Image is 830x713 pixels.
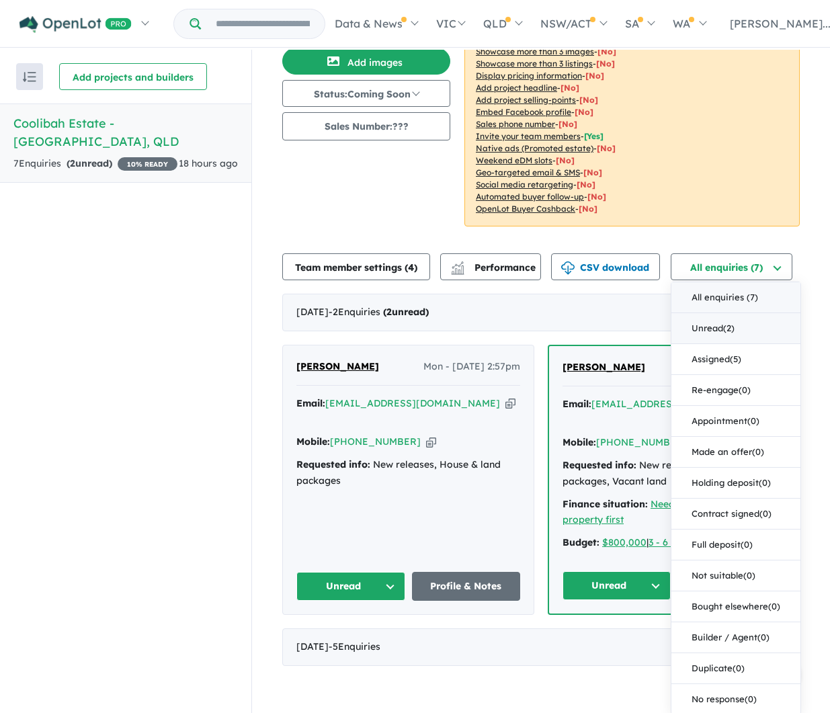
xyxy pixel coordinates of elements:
[476,204,575,214] u: OpenLot Buyer Cashback
[440,253,541,280] button: Performance
[476,167,580,177] u: Geo-targeted email & SMS
[426,435,436,449] button: Copy
[282,80,450,107] button: Status:Coming Soon
[671,560,800,591] button: Not suitable(0)
[563,571,671,600] button: Unread
[671,530,800,560] button: Full deposit(0)
[325,397,500,409] a: [EMAIL_ADDRESS][DOMAIN_NAME]
[561,261,575,275] img: download icon
[591,398,766,410] a: [EMAIL_ADDRESS][DOMAIN_NAME]
[597,46,616,56] span: [ No ]
[296,458,370,470] strong: Requested info:
[408,261,414,274] span: 4
[671,375,800,406] button: Re-engage(0)
[505,396,515,411] button: Copy
[296,360,379,372] span: [PERSON_NAME]
[597,143,616,153] span: [No]
[476,155,552,165] u: Weekend eDM slots
[282,253,430,280] button: Team member settings (4)
[596,436,687,448] a: [PHONE_NUMBER]
[558,119,577,129] span: [ No ]
[575,107,593,117] span: [ No ]
[476,107,571,117] u: Embed Facebook profile
[671,344,800,375] button: Assigned(5)
[383,306,429,318] strong: ( unread)
[671,622,800,653] button: Builder / Agent(0)
[204,9,322,38] input: Try estate name, suburb, builder or developer
[671,591,800,622] button: Bought elsewhere(0)
[602,536,647,548] a: $800,000
[296,397,325,409] strong: Email:
[13,156,177,172] div: 7 Enquir ies
[563,535,785,551] div: |
[563,436,596,448] strong: Mobile:
[282,294,800,331] div: [DATE]
[452,261,464,269] img: line-chart.svg
[579,204,597,214] span: [No]
[649,536,704,548] a: 3 - 6 months
[585,71,604,81] span: [ No ]
[464,10,800,226] p: Your project is only comparing to other top-performing projects in your area: - - - - - - - - - -...
[451,265,464,274] img: bar-chart.svg
[476,95,576,105] u: Add project selling-points
[671,437,800,468] button: Made an offer(0)
[476,46,594,56] u: Showcase more than 3 images
[563,498,757,526] a: Need to sell an existing property first
[13,114,238,151] h5: Coolibah Estate - [GEOGRAPHIC_DATA] , QLD
[476,192,584,202] u: Automated buyer follow-up
[476,58,593,69] u: Showcase more than 3 listings
[584,131,604,141] span: [ Yes ]
[330,435,421,448] a: [PHONE_NUMBER]
[476,71,582,81] u: Display pricing information
[67,157,112,169] strong: ( unread)
[563,361,645,373] span: [PERSON_NAME]
[296,572,405,601] button: Unread
[412,572,521,601] a: Profile & Notes
[563,360,645,376] a: [PERSON_NAME]
[556,155,575,165] span: [No]
[563,458,785,490] div: New releases, House & land packages, Vacant land
[476,179,573,190] u: Social media retargeting
[70,157,75,169] span: 2
[476,119,555,129] u: Sales phone number
[563,498,648,510] strong: Finance situation:
[563,459,636,471] strong: Requested info:
[671,253,792,280] button: All enquiries (7)
[671,406,800,437] button: Appointment(0)
[179,157,238,169] span: 18 hours ago
[282,48,450,75] button: Add images
[671,313,800,344] button: Unread(2)
[577,179,595,190] span: [No]
[476,143,593,153] u: Native ads (Promoted estate)
[476,131,581,141] u: Invite your team members
[23,72,36,82] img: sort.svg
[596,58,615,69] span: [ No ]
[19,16,132,33] img: Openlot PRO Logo White
[423,359,520,375] span: Mon - [DATE] 2:57pm
[329,640,380,653] span: - 5 Enquir ies
[563,398,591,410] strong: Email:
[282,628,800,666] div: [DATE]
[282,112,450,140] button: Sales Number:???
[118,157,177,171] span: 10 % READY
[296,435,330,448] strong: Mobile:
[587,192,606,202] span: [No]
[671,468,800,499] button: Holding deposit(0)
[579,95,598,105] span: [ No ]
[671,653,800,684] button: Duplicate(0)
[583,167,602,177] span: [No]
[563,536,599,548] strong: Budget:
[59,63,207,90] button: Add projects and builders
[476,83,557,93] u: Add project headline
[296,457,520,489] div: New releases, House & land packages
[561,83,579,93] span: [ No ]
[671,282,800,313] button: All enquiries (7)
[671,499,800,530] button: Contract signed(0)
[453,261,536,274] span: Performance
[551,253,660,280] button: CSV download
[386,306,392,318] span: 2
[296,359,379,375] a: [PERSON_NAME]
